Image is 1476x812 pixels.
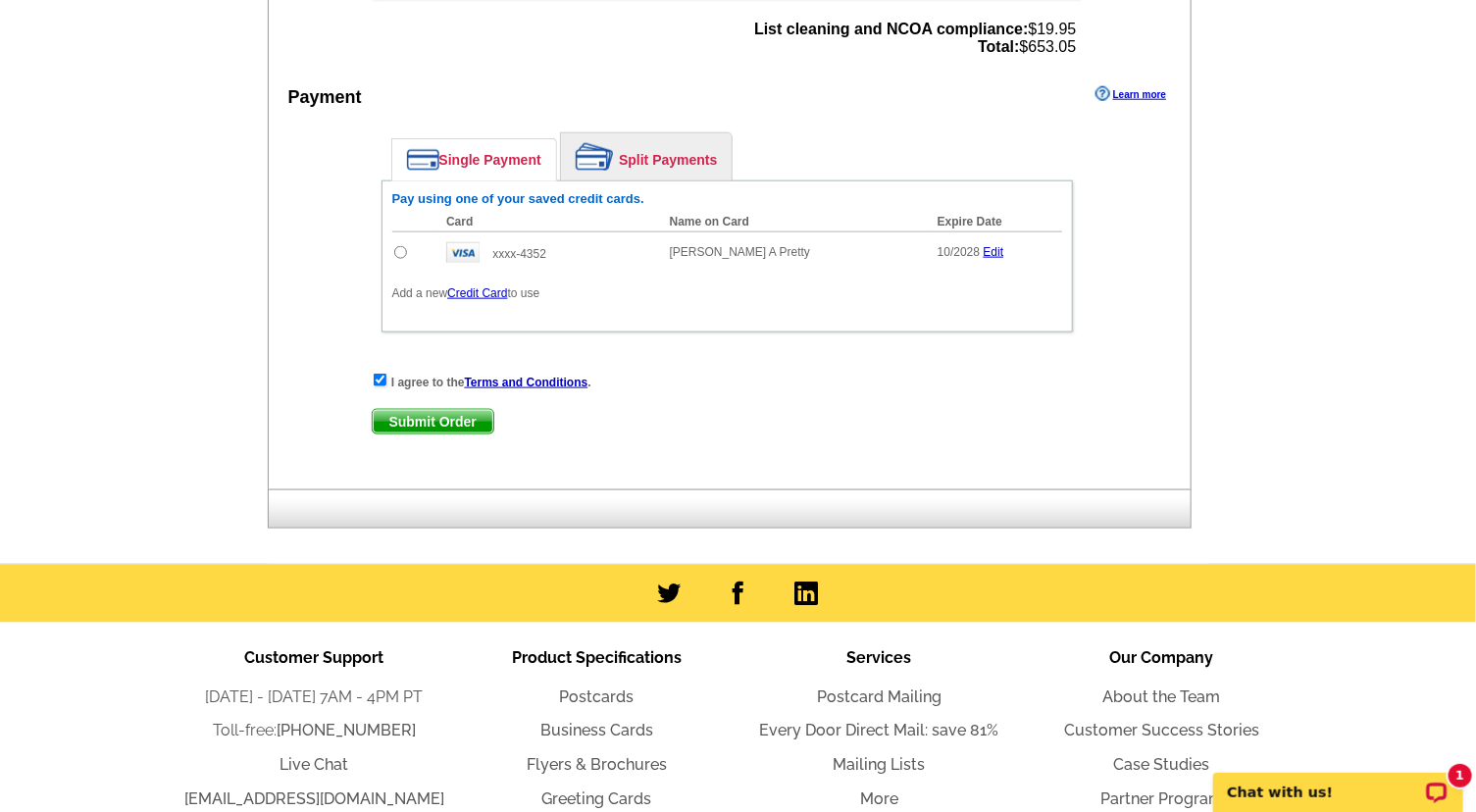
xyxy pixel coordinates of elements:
a: Credit Card [447,286,507,300]
img: split-payment.png [576,143,614,171]
a: Mailing Lists [834,756,926,775]
th: Expire Date [928,212,1062,232]
a: About the Team [1103,687,1221,706]
strong: I agree to the . [391,376,591,389]
h6: Pay using one of your saved credit cards. [392,191,1062,207]
th: Name on Card [660,212,928,232]
a: Terms and Conditions [465,376,588,389]
span: Product Specifications [512,648,682,667]
a: Live Chat [280,756,349,775]
span: xxxx-4352 [492,247,546,261]
span: Submit Order [373,410,493,433]
a: Edit [984,245,1004,259]
img: single-payment.png [407,149,439,171]
a: Customer Success Stories [1064,722,1259,740]
a: Flyers & Brochures [527,756,667,775]
a: [EMAIL_ADDRESS][DOMAIN_NAME] [184,790,444,809]
a: Single Payment [392,139,556,180]
a: Postcards [560,687,635,706]
th: Card [436,212,660,232]
li: Toll-free: [174,720,456,743]
span: $19.95 $653.05 [754,21,1076,56]
div: Payment [288,84,362,111]
a: Split Payments [561,133,732,180]
a: Business Cards [540,722,653,740]
span: Services [847,648,912,667]
strong: Total: [978,38,1019,55]
a: Every Door Direct Mail: save 81% [760,722,999,740]
a: Greeting Cards [542,790,652,809]
img: visa.gif [446,242,480,263]
span: Customer Support [245,648,384,667]
a: Learn more [1095,86,1166,102]
p: Add a new to use [392,284,1062,302]
span: [PERSON_NAME] A Pretty [670,245,810,259]
strong: List cleaning and NCOA compliance: [754,21,1028,37]
iframe: LiveChat chat widget [1200,750,1476,812]
a: Postcard Mailing [817,687,942,706]
a: Case Studies [1114,756,1210,775]
a: [PHONE_NUMBER] [277,722,416,740]
span: Our Company [1110,648,1214,667]
a: More [860,790,898,809]
span: 10/2028 [938,245,980,259]
a: Partner Program [1100,790,1223,809]
li: [DATE] - [DATE] 7AM - 4PM PT [174,685,456,709]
